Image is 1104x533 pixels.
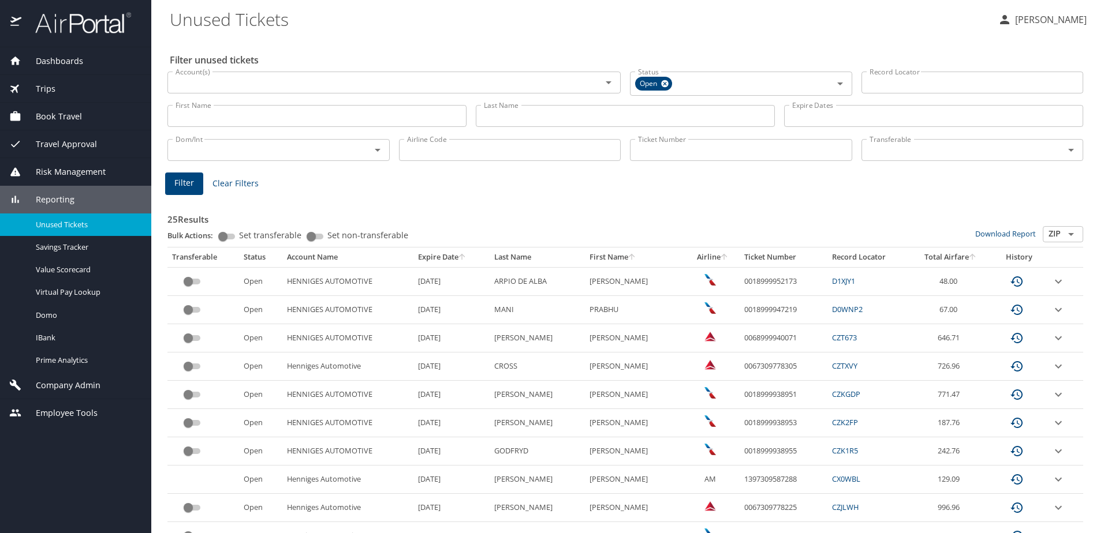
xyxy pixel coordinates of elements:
button: expand row [1051,359,1065,373]
a: CX0WBL [832,474,860,484]
td: HENNIGES AUTOMOTIVE [282,324,413,352]
p: Bulk Actions: [167,230,222,241]
img: Delta Airlines [704,331,716,342]
button: [PERSON_NAME] [993,9,1091,30]
th: Account Name [282,247,413,267]
td: 0067309778225 [740,494,827,522]
td: [DATE] [413,267,490,295]
img: Delta Airlines [704,359,716,370]
td: Henniges Automotive [282,466,413,494]
td: [PERSON_NAME] [585,352,685,381]
td: 726.96 [910,352,991,381]
span: Book Travel [21,110,82,123]
span: Clear Filters [212,177,259,191]
a: Download Report [975,228,1036,239]
td: 0018999952173 [740,267,827,295]
p: [PERSON_NAME] [1012,13,1087,27]
img: American Airlines [704,274,716,286]
td: [PERSON_NAME] [585,409,685,437]
span: Reporting [21,193,74,206]
button: expand row [1051,303,1065,317]
td: HENNIGES AUTOMOTIVE [282,437,413,466]
td: PRABHU [585,296,685,324]
td: Open [239,381,282,409]
button: expand row [1051,501,1065,515]
td: Henniges Automotive [282,494,413,522]
button: expand row [1051,416,1065,430]
td: 129.09 [910,466,991,494]
span: Virtual Pay Lookup [36,287,137,298]
td: Open [239,267,282,295]
span: Value Scorecard [36,264,137,275]
td: [PERSON_NAME] [490,409,585,437]
td: [DATE] [413,324,490,352]
td: 0018999938951 [740,381,827,409]
a: D1XJY1 [832,276,855,286]
a: CZK1R5 [832,445,858,456]
td: ARPIO DE ALBA [490,267,585,295]
button: Open [1063,226,1079,242]
a: CZKGDP [832,389,860,399]
img: American Airlines [704,302,716,314]
th: Status [239,247,282,267]
span: Set transferable [239,231,301,239]
td: [DATE] [413,381,490,409]
span: Prime Analytics [36,355,137,366]
td: Open [239,296,282,324]
th: Airline [685,247,740,267]
span: AM [704,474,716,484]
button: Filter [165,172,203,195]
img: Delta Airlines [704,500,716,512]
span: Unused Tickets [36,219,137,230]
td: 1397309587288 [740,466,827,494]
button: Open [832,76,848,92]
img: American Airlines [704,415,716,427]
span: Trips [21,82,55,95]
th: Last Name [490,247,585,267]
td: HENNIGES AUTOMOTIVE [282,296,413,324]
img: icon-airportal.png [10,12,23,34]
td: HENNIGES AUTOMOTIVE [282,409,413,437]
span: Open [635,78,664,90]
span: Set non-transferable [327,231,408,239]
td: MANI [490,296,585,324]
div: Open [635,77,672,91]
td: [DATE] [413,494,490,522]
a: CZT673 [832,332,857,343]
td: Open [239,409,282,437]
td: 0018999938955 [740,437,827,466]
td: 0067309778305 [740,352,827,381]
td: 0018999947219 [740,296,827,324]
td: [DATE] [413,352,490,381]
button: expand row [1051,472,1065,486]
td: [PERSON_NAME] [585,324,685,352]
button: expand row [1051,275,1065,288]
td: HENNIGES AUTOMOTIVE [282,267,413,295]
td: [PERSON_NAME] [585,267,685,295]
span: Filter [174,176,194,190]
span: Travel Approval [21,138,97,151]
span: Company Admin [21,379,100,392]
td: [DATE] [413,409,490,437]
span: IBank [36,332,137,343]
th: Ticket Number [740,247,827,267]
td: HENNIGES AUTOMOTIVE [282,381,413,409]
th: Expire Date [413,247,490,267]
td: Open [239,494,282,522]
td: [PERSON_NAME] [490,494,585,522]
th: History [992,247,1047,267]
td: 67.00 [910,296,991,324]
span: Employee Tools [21,407,98,419]
a: CZTXVY [832,361,857,371]
td: GODFRYD [490,437,585,466]
button: Clear Filters [208,173,263,194]
img: American Airlines [704,444,716,455]
img: airportal-logo.png [23,12,131,34]
button: expand row [1051,388,1065,401]
td: [PERSON_NAME] [585,437,685,466]
td: 646.71 [910,324,991,352]
td: Henniges Automotive [282,352,413,381]
button: expand row [1051,331,1065,345]
td: [PERSON_NAME] [585,381,685,409]
button: Open [370,142,386,158]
